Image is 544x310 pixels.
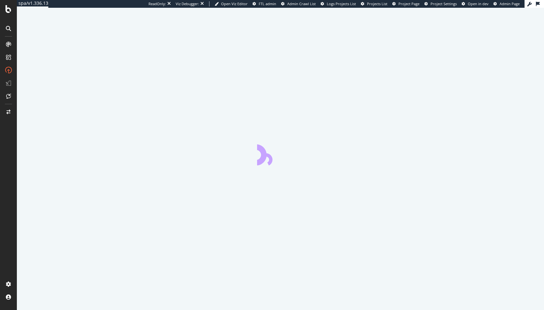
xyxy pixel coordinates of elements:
span: Project Settings [431,1,457,6]
a: Admin Page [493,1,520,6]
span: FTL admin [259,1,276,6]
span: Admin Page [500,1,520,6]
div: ReadOnly: [148,1,166,6]
span: Projects List [367,1,387,6]
a: Project Settings [424,1,457,6]
a: FTL admin [253,1,276,6]
span: Open in dev [468,1,489,6]
a: Open Viz Editor [215,1,248,6]
a: Project Page [392,1,420,6]
span: Open Viz Editor [221,1,248,6]
div: Viz Debugger: [176,1,199,6]
div: animation [257,142,304,165]
a: Admin Crawl List [281,1,316,6]
a: Projects List [361,1,387,6]
span: Admin Crawl List [287,1,316,6]
span: Logs Projects List [327,1,356,6]
span: Project Page [398,1,420,6]
a: Open in dev [462,1,489,6]
a: Logs Projects List [321,1,356,6]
